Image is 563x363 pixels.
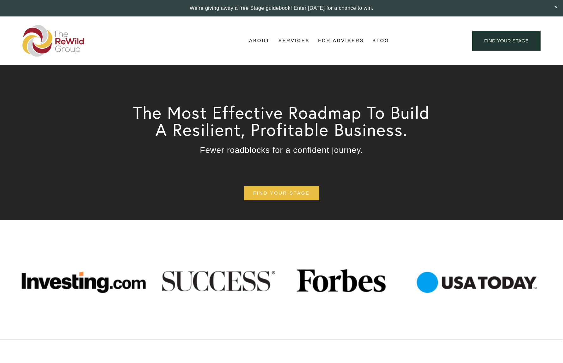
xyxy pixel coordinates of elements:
[278,36,310,45] span: Services
[278,36,310,46] a: folder dropdown
[372,36,389,46] a: Blog
[249,36,270,45] span: About
[244,186,319,200] a: find your stage
[133,102,435,140] span: The Most Effective Roadmap To Build A Resilient, Profitable Business.
[22,25,84,57] img: The ReWild Group
[200,145,363,155] span: Fewer roadblocks for a confident journey.
[249,36,270,46] a: folder dropdown
[472,31,541,51] a: find your stage
[318,36,364,46] a: For Advisers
